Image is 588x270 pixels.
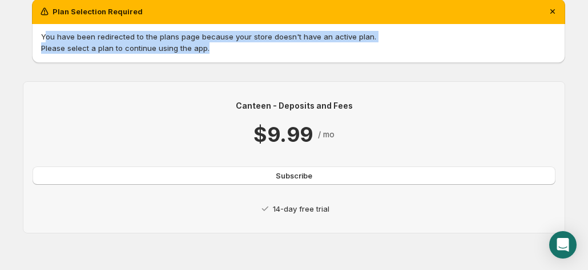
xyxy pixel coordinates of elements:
button: Subscribe [33,166,555,185]
button: Dismiss notification [545,3,561,19]
p: Please select a plan to continue using the app. [41,42,556,54]
span: Subscribe [276,170,312,181]
div: Open Intercom Messenger [549,231,577,259]
p: 14-day free trial [273,203,329,215]
h2: Plan Selection Required [53,6,143,17]
p: Canteen - Deposits and Fees [33,100,555,112]
p: You have been redirected to the plans page because your store doesn't have an active plan. [41,31,556,42]
p: $9.99 [253,121,313,148]
p: / mo [318,129,335,140]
